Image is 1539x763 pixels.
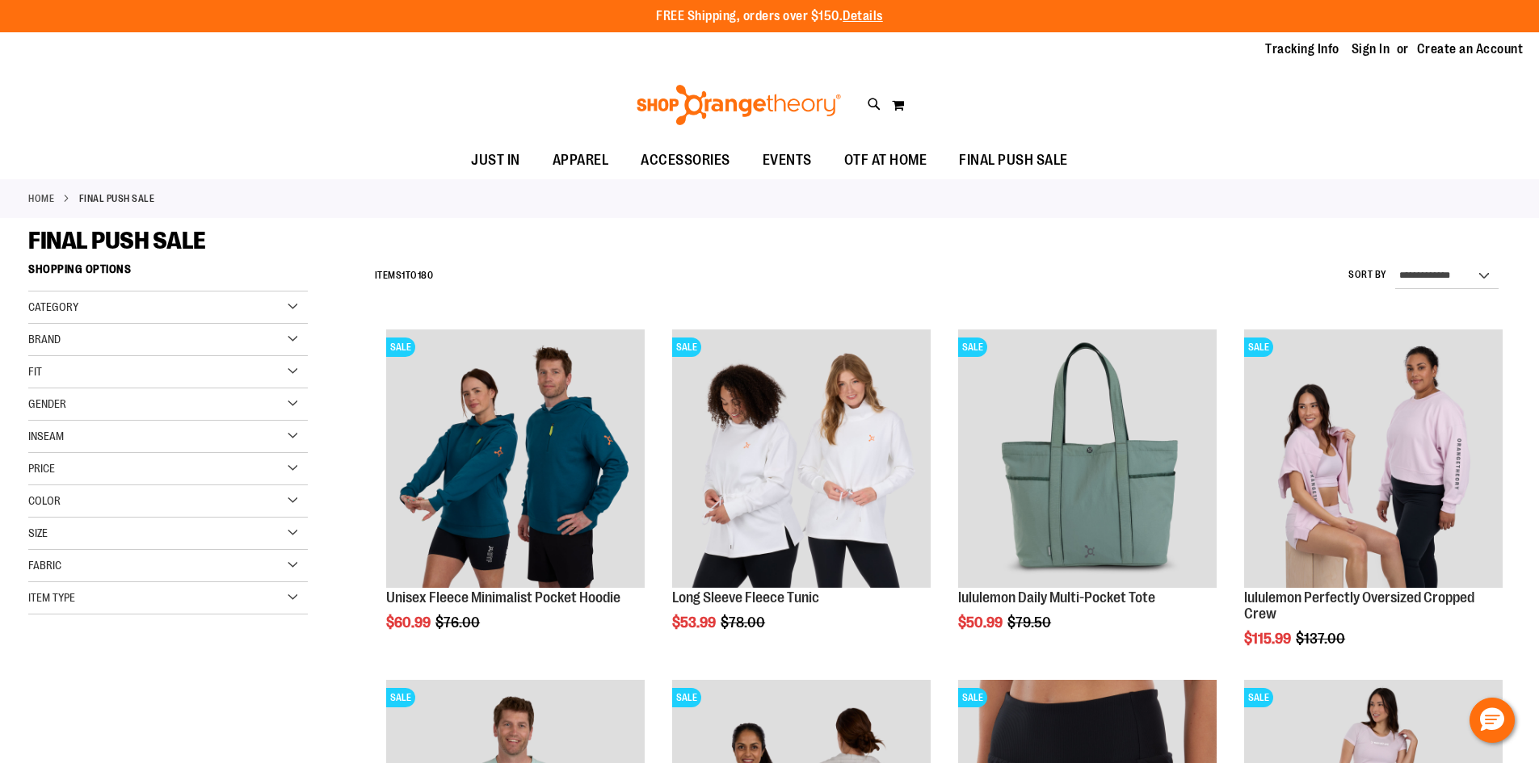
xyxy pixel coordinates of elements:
[386,688,415,707] span: SALE
[672,329,931,590] a: Product image for Fleece Long SleeveSALE
[1296,631,1348,647] span: $137.00
[1244,329,1503,588] img: lululemon Perfectly Oversized Cropped Crew
[1244,329,1503,590] a: lululemon Perfectly Oversized Cropped CrewSALE
[553,142,609,178] span: APPAREL
[958,329,1217,588] img: lululemon Daily Multi-Pocket Tote
[943,142,1084,178] a: FINAL PUSH SALE
[721,614,767,631] span: $78.00
[1244,631,1293,647] span: $115.99
[386,329,645,590] a: Unisex Fleece Minimalist Pocket HoodieSALE
[28,430,64,442] span: Inseam
[28,227,206,254] span: FINAL PUSH SALE
[958,329,1217,590] a: lululemon Daily Multi-Pocket ToteSALE
[950,321,1225,672] div: product
[378,321,653,672] div: product
[28,397,66,410] span: Gender
[1236,321,1511,687] div: product
[1007,614,1053,631] span: $79.50
[959,142,1068,178] span: FINAL PUSH SALE
[28,526,48,539] span: Size
[1244,337,1273,357] span: SALE
[1244,688,1273,707] span: SALE
[386,329,645,588] img: Unisex Fleece Minimalist Pocket Hoodie
[79,191,155,206] strong: FINAL PUSH SALE
[1244,589,1474,622] a: lululemon Perfectly Oversized Cropped Crew
[28,462,55,475] span: Price
[958,337,987,357] span: SALE
[624,142,746,179] a: ACCESSORIES
[958,589,1155,606] a: lululemon Daily Multi-Pocket Tote
[386,589,620,606] a: Unisex Fleece Minimalist Pocket Hoodie
[958,688,987,707] span: SALE
[844,142,927,178] span: OTF AT HOME
[672,329,931,588] img: Product image for Fleece Long Sleeve
[656,7,883,26] p: FREE Shipping, orders over $150.
[435,614,482,631] span: $76.00
[746,142,828,179] a: EVENTS
[28,591,75,604] span: Item Type
[664,321,939,672] div: product
[672,614,718,631] span: $53.99
[471,142,520,178] span: JUST IN
[641,142,730,178] span: ACCESSORIES
[375,263,434,288] h2: Items to
[455,142,536,179] a: JUST IN
[28,494,61,507] span: Color
[536,142,625,179] a: APPAREL
[28,191,54,206] a: Home
[28,365,42,378] span: Fit
[1348,268,1387,282] label: Sort By
[763,142,812,178] span: EVENTS
[402,270,406,281] span: 1
[386,337,415,357] span: SALE
[843,9,883,23] a: Details
[28,255,308,291] strong: Shopping Options
[418,270,434,281] span: 180
[1265,40,1339,58] a: Tracking Info
[672,688,701,707] span: SALE
[28,559,61,572] span: Fabric
[672,589,819,606] a: Long Sleeve Fleece Tunic
[634,85,843,125] img: Shop Orangetheory
[672,337,701,357] span: SALE
[386,614,433,631] span: $60.99
[28,300,78,313] span: Category
[1352,40,1390,58] a: Sign In
[1470,698,1515,743] button: Hello, have a question? Let’s chat.
[1417,40,1524,58] a: Create an Account
[28,333,61,346] span: Brand
[828,142,944,179] a: OTF AT HOME
[958,614,1005,631] span: $50.99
